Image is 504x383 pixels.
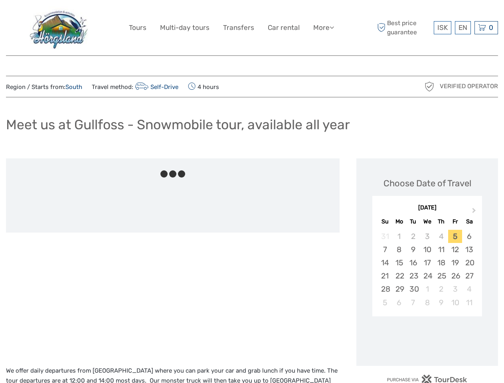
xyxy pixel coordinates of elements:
div: Choose Friday, September 5th, 2025 [448,230,462,243]
div: Choose Friday, September 26th, 2025 [448,269,462,282]
div: Choose Thursday, October 9th, 2025 [434,296,448,309]
a: Tours [129,22,146,34]
span: 4 hours [188,81,219,92]
a: Self-Drive [133,83,178,91]
div: Choose Friday, October 3rd, 2025 [448,282,462,296]
div: Su [378,216,392,227]
div: Choose Sunday, September 28th, 2025 [378,282,392,296]
a: Transfers [223,22,254,34]
div: Choose Friday, September 19th, 2025 [448,256,462,269]
div: Not available Thursday, September 4th, 2025 [434,230,448,243]
div: Tu [406,216,420,227]
div: Choose Wednesday, September 24th, 2025 [420,269,434,282]
span: 0 [488,24,494,32]
div: [DATE] [372,204,482,212]
div: Choose Thursday, September 25th, 2025 [434,269,448,282]
div: Choose Sunday, September 21st, 2025 [378,269,392,282]
div: Choose Saturday, October 4th, 2025 [462,282,476,296]
div: Choose Tuesday, September 9th, 2025 [406,243,420,256]
div: Fr [448,216,462,227]
div: Choose Wednesday, October 1st, 2025 [420,282,434,296]
div: Choose Saturday, September 20th, 2025 [462,256,476,269]
span: Best price guarantee [375,19,432,36]
div: Choose Monday, September 15th, 2025 [392,256,406,269]
div: Choose Thursday, October 2nd, 2025 [434,282,448,296]
div: Choose Wednesday, September 17th, 2025 [420,256,434,269]
div: Loading... [425,337,430,342]
a: Car rental [268,22,300,34]
span: Region / Starts from: [6,83,82,91]
img: verified_operator_grey_128.png [423,80,436,93]
div: Choose Monday, September 8th, 2025 [392,243,406,256]
div: Choose Thursday, September 11th, 2025 [434,243,448,256]
span: ISK [437,24,448,32]
div: Not available Monday, September 1st, 2025 [392,230,406,243]
div: Not available Sunday, August 31st, 2025 [378,230,392,243]
img: 892-9a3b8917-619f-448c-8aa3-b676fe8b87ae_logo_big.jpg [30,6,89,49]
div: Choose Sunday, September 14th, 2025 [378,256,392,269]
div: Choose Tuesday, September 16th, 2025 [406,256,420,269]
button: Next Month [468,206,481,219]
span: Travel method: [92,81,178,92]
div: month 2025-09 [375,230,479,309]
div: Choose Saturday, October 11th, 2025 [462,296,476,309]
div: EN [455,21,471,34]
div: Choose Tuesday, September 30th, 2025 [406,282,420,296]
div: Sa [462,216,476,227]
div: Choose Sunday, October 5th, 2025 [378,296,392,309]
div: Choose Monday, September 22nd, 2025 [392,269,406,282]
div: We [420,216,434,227]
a: More [313,22,334,34]
div: Choose Wednesday, October 8th, 2025 [420,296,434,309]
div: Choose Saturday, September 6th, 2025 [462,230,476,243]
div: Choose Tuesday, October 7th, 2025 [406,296,420,309]
div: Choose Saturday, September 27th, 2025 [462,269,476,282]
div: Choose Saturday, September 13th, 2025 [462,243,476,256]
div: Choose Wednesday, September 10th, 2025 [420,243,434,256]
h1: Meet us at Gullfoss - Snowmobile tour, available all year [6,116,350,133]
div: Choose Monday, October 6th, 2025 [392,296,406,309]
div: Not available Wednesday, September 3rd, 2025 [420,230,434,243]
div: Choose Date of Travel [383,177,471,190]
div: Choose Friday, October 10th, 2025 [448,296,462,309]
div: Th [434,216,448,227]
div: Choose Sunday, September 7th, 2025 [378,243,392,256]
a: South [65,83,82,91]
div: Choose Friday, September 12th, 2025 [448,243,462,256]
div: Not available Tuesday, September 2nd, 2025 [406,230,420,243]
div: Choose Thursday, September 18th, 2025 [434,256,448,269]
div: Mo [392,216,406,227]
div: Choose Tuesday, September 23rd, 2025 [406,269,420,282]
span: Verified Operator [440,82,498,91]
a: Multi-day tours [160,22,210,34]
div: Choose Monday, September 29th, 2025 [392,282,406,296]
